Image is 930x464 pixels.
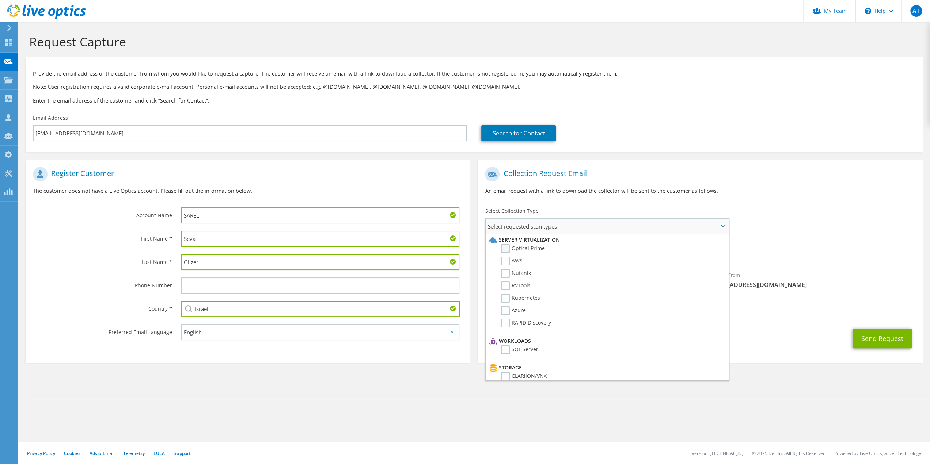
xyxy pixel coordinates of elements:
label: Phone Number [33,277,172,289]
label: Select Collection Type [485,207,538,215]
span: [EMAIL_ADDRESS][DOMAIN_NAME] [707,281,915,289]
label: Account Name [33,207,172,219]
p: The customer does not have a Live Optics account. Please fill out the information below. [33,187,463,195]
a: EULA [153,450,165,456]
a: Cookies [64,450,81,456]
label: Email Address [33,114,68,122]
li: Workloads [487,337,724,345]
label: AWS [501,257,523,265]
div: CC & Reply To [478,296,922,321]
label: SQL Server [501,345,538,354]
a: Support [174,450,191,456]
label: Preferred Email Language [33,324,172,336]
li: Version: [TECHNICAL_ID] [692,450,743,456]
button: Send Request [853,329,912,348]
label: RAPID Discovery [501,319,551,327]
label: First Name * [33,231,172,242]
div: To [478,267,700,292]
label: RVTools [501,281,531,290]
div: Requested Collections [478,237,922,264]
p: Provide the email address of the customer from whom you would like to request a capture. The cust... [33,70,915,78]
label: Country * [33,301,172,312]
h1: Request Capture [29,34,915,49]
li: Storage [487,363,724,372]
li: © 2025 Dell Inc. All Rights Reserved [752,450,825,456]
svg: \n [865,8,871,14]
div: Sender & From [700,267,923,292]
h3: Enter the email address of the customer and click “Search for Contact”. [33,96,915,104]
p: Note: User registration requires a valid corporate e-mail account. Personal e-mail accounts will ... [33,83,915,91]
li: Powered by Live Optics, a Dell Technology [834,450,921,456]
li: Server Virtualization [487,235,724,244]
span: Select requested scan types [486,219,728,234]
label: Nutanix [501,269,531,278]
h1: Register Customer [33,167,459,181]
a: Search for Contact [481,125,556,141]
label: CLARiiON/VNX [501,372,547,381]
label: Kubernetes [501,294,540,303]
label: Last Name * [33,254,172,266]
a: Telemetry [123,450,145,456]
span: AT [910,5,922,17]
a: Privacy Policy [27,450,55,456]
h1: Collection Request Email [485,167,911,181]
label: Azure [501,306,526,315]
p: An email request with a link to download the collector will be sent to the customer as follows. [485,187,915,195]
label: Optical Prime [501,244,545,253]
a: Ads & Email [90,450,114,456]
